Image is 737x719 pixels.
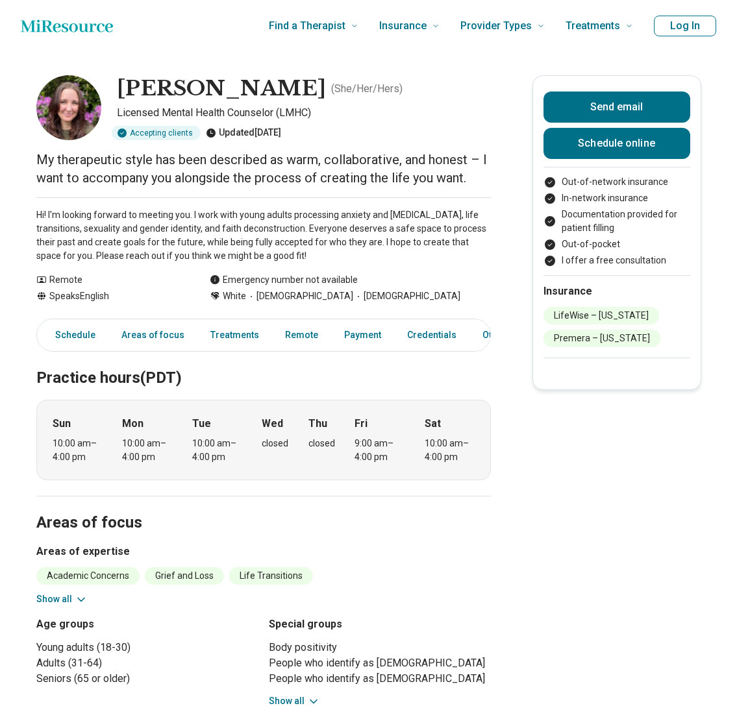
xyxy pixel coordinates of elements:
[122,437,172,464] div: 10:00 am – 4:00 pm
[36,671,258,687] li: Seniors (65 or older)
[122,416,144,432] strong: Mon
[36,289,184,303] div: Speaks English
[53,437,103,464] div: 10:00 am – 4:00 pm
[308,437,335,450] div: closed
[21,13,113,39] a: Home page
[269,671,491,687] li: People who identify as [DEMOGRAPHIC_DATA]
[269,640,491,655] li: Body positivity
[355,437,405,464] div: 9:00 am – 4:00 pm
[269,694,320,708] button: Show all
[36,481,491,534] h2: Areas of focus
[192,437,242,464] div: 10:00 am – 4:00 pm
[36,75,101,140] img: Jaye Minor, Licensed Mental Health Counselor (LMHC)
[145,567,224,585] li: Grief and Loss
[331,81,403,97] p: ( She/Her/Hers )
[543,175,690,267] ul: Payment options
[475,322,521,348] a: Other
[425,416,441,432] strong: Sat
[36,208,491,263] p: Hi! I'm looking forward to meeting you. I work with young adults processing anxiety and [MEDICAL_...
[543,307,659,324] li: LifeWise – [US_STATE]
[36,336,491,389] h2: Practice hours (PDT)
[355,416,368,432] strong: Fri
[353,289,460,303] span: [DEMOGRAPHIC_DATA]
[36,567,140,585] li: Academic Concerns
[543,238,690,251] li: Out-of-pocket
[36,640,258,655] li: Young adults (18-30)
[566,17,620,35] span: Treatments
[262,437,288,450] div: closed
[229,567,313,585] li: Life Transitions
[53,416,71,432] strong: Sun
[117,75,326,103] h1: [PERSON_NAME]
[117,105,491,121] p: Licensed Mental Health Counselor (LMHC)
[36,592,88,606] button: Show all
[36,655,258,671] li: Adults (31-64)
[543,91,690,123] button: Send email
[654,16,716,36] button: Log In
[269,655,491,671] li: People who identify as [DEMOGRAPHIC_DATA]
[192,416,211,432] strong: Tue
[543,284,690,299] h2: Insurance
[36,151,491,187] p: My therapeutic style has been described as warm, collaborative, and honest – I want to accompany ...
[114,322,192,348] a: Areas of focus
[36,616,258,632] h3: Age groups
[460,17,532,35] span: Provider Types
[379,17,427,35] span: Insurance
[543,128,690,159] a: Schedule online
[203,322,267,348] a: Treatments
[36,400,491,480] div: When does the program meet?
[308,416,327,432] strong: Thu
[543,330,660,347] li: Premera – [US_STATE]
[40,322,103,348] a: Schedule
[543,208,690,235] li: Documentation provided for patient filling
[543,191,690,205] li: In-network insurance
[399,322,464,348] a: Credentials
[277,322,326,348] a: Remote
[425,437,475,464] div: 10:00 am – 4:00 pm
[112,126,201,140] div: Accepting clients
[246,289,353,303] span: [DEMOGRAPHIC_DATA]
[269,17,345,35] span: Find a Therapist
[210,273,358,287] div: Emergency number not available
[36,273,184,287] div: Remote
[336,322,389,348] a: Payment
[206,126,281,140] div: Updated [DATE]
[269,616,491,632] h3: Special groups
[543,254,690,267] li: I offer a free consultation
[262,416,283,432] strong: Wed
[223,289,246,303] span: White
[36,544,491,559] h3: Areas of expertise
[543,175,690,189] li: Out-of-network insurance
